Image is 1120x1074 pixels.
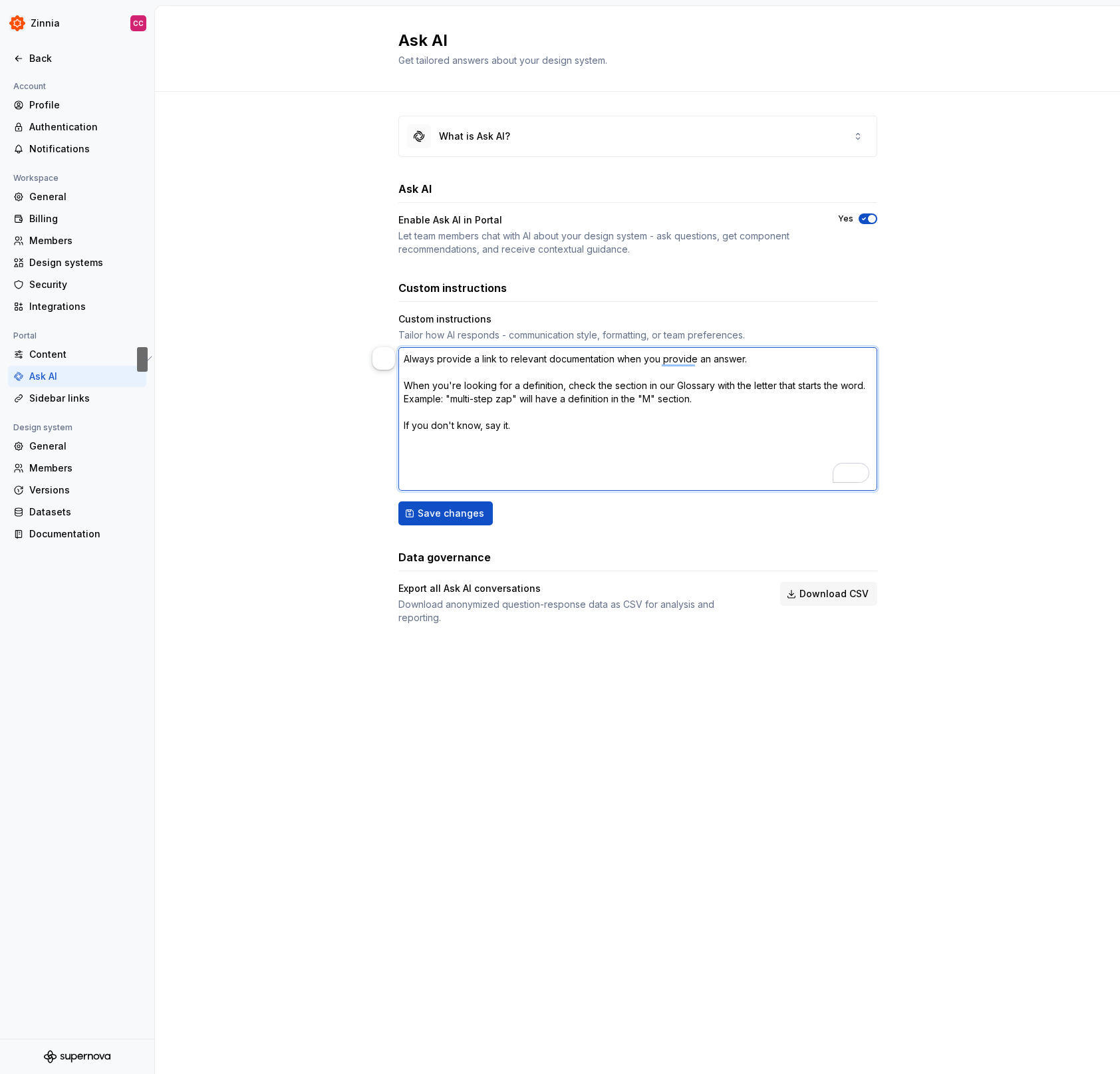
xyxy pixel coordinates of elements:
[29,256,141,269] div: Design systems
[29,190,141,203] div: General
[8,170,64,186] div: Workspace
[398,598,756,624] div: Download anonymized question-response data as CSV for analysis and reporting.
[8,274,146,295] a: Security
[29,52,141,65] div: Back
[29,483,141,497] div: Versions
[29,212,141,225] div: Billing
[9,15,25,31] img: 45b30344-6175-44f5-928b-e1fa7fb9357c.png
[29,300,141,313] div: Integrations
[8,116,146,138] a: Authentication
[8,388,146,409] a: Sidebar links
[8,138,146,160] a: Notifications
[799,587,869,601] span: Download CSV
[8,296,146,317] a: Integrations
[398,55,607,66] span: Get tailored answers about your design system.
[29,120,141,134] div: Authentication
[398,501,493,525] button: Save changes
[8,366,146,387] a: Ask AI
[44,1050,110,1063] svg: Supernova Logo
[8,252,146,273] a: Design systems
[29,142,141,156] div: Notifications
[398,30,861,51] h2: Ask AI
[8,208,146,229] a: Billing
[8,420,78,436] div: Design system
[8,458,146,479] a: Members
[398,213,502,227] div: Enable Ask AI in Portal
[29,370,141,383] div: Ask AI
[8,78,51,94] div: Account
[29,278,141,291] div: Security
[8,94,146,116] a: Profile
[8,344,146,365] a: Content
[29,348,141,361] div: Content
[29,440,141,453] div: General
[439,130,510,143] div: What is Ask AI?
[8,328,42,344] div: Portal
[398,347,877,491] textarea: To enrich screen reader interactions, please activate Accessibility in Grammarly extension settings
[3,9,152,38] button: ZinniaCC
[398,313,491,326] div: Custom instructions
[29,462,141,475] div: Members
[8,230,146,251] a: Members
[29,234,141,247] div: Members
[29,98,141,112] div: Profile
[398,229,814,256] div: Let team members chat with AI about your design system - ask questions, get component recommendat...
[398,329,877,342] div: Tailor how AI responds - communication style, formatting, or team preferences.
[133,18,144,29] div: CC
[838,213,853,224] label: Yes
[8,523,146,545] a: Documentation
[398,582,541,595] div: Export all Ask AI conversations
[780,582,877,606] button: Download CSV
[8,48,146,69] a: Back
[418,507,484,520] span: Save changes
[8,436,146,457] a: General
[8,501,146,523] a: Datasets
[29,527,141,541] div: Documentation
[31,17,60,30] div: Zinnia
[29,505,141,519] div: Datasets
[398,549,491,565] h3: Data governance
[398,181,432,197] h3: Ask AI
[8,186,146,207] a: General
[29,392,141,405] div: Sidebar links
[398,280,507,296] h3: Custom instructions
[8,479,146,501] a: Versions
